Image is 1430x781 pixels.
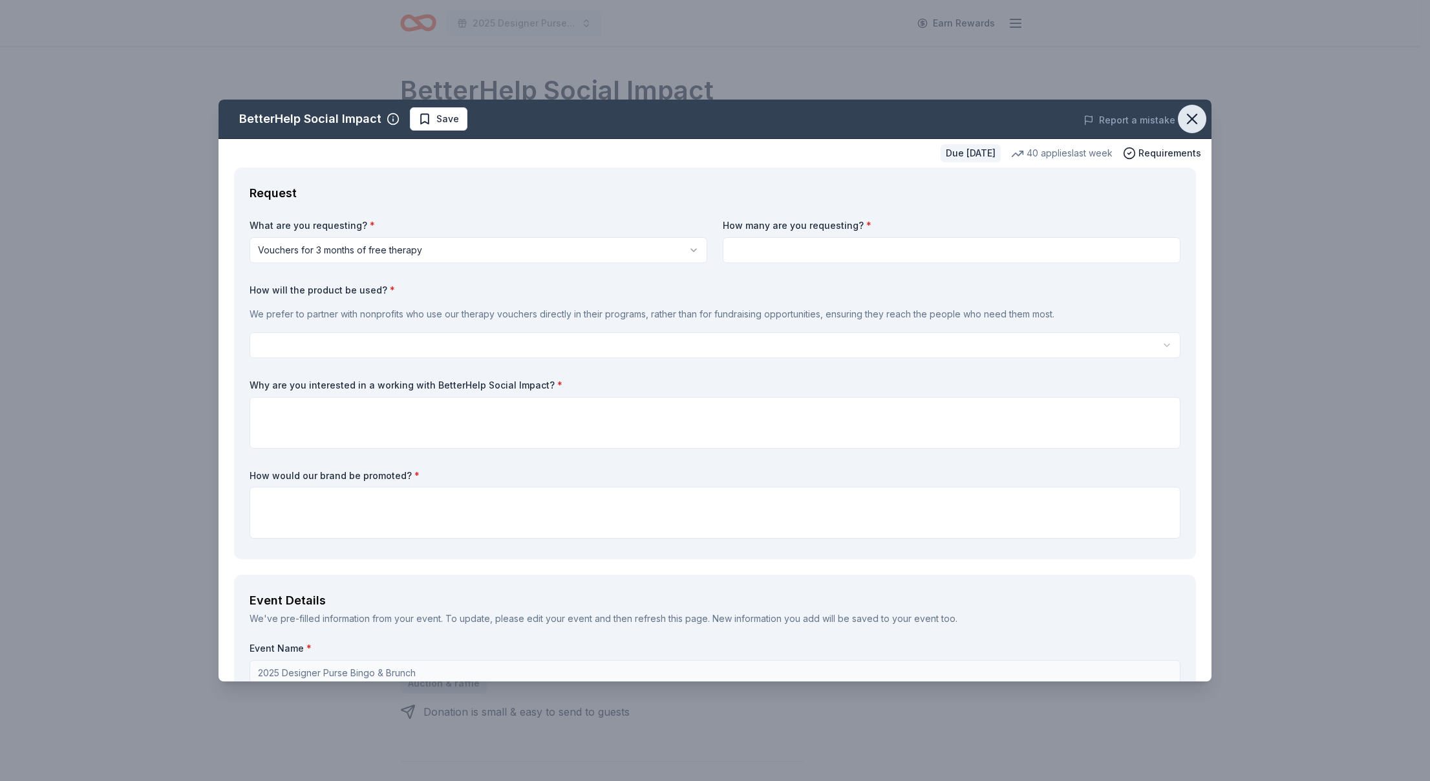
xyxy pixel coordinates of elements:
[250,642,1180,655] label: Event Name
[250,611,1180,626] div: We've pre-filled information from your event. To update, please edit your event and then refresh ...
[436,111,459,127] span: Save
[250,219,707,232] label: What are you requesting?
[941,144,1001,162] div: Due [DATE]
[239,109,381,129] div: BetterHelp Social Impact
[250,284,1180,297] label: How will the product be used?
[1083,112,1175,128] button: Report a mistake
[723,219,1180,232] label: How many are you requesting?
[1138,145,1201,161] span: Requirements
[250,590,1180,611] div: Event Details
[250,379,1180,392] label: Why are you interested in a working with BetterHelp Social Impact?
[250,306,1180,322] p: We prefer to partner with nonprofits who use our therapy vouchers directly in their programs, rat...
[250,469,1180,482] label: How would our brand be promoted?
[250,183,1180,204] div: Request
[1123,145,1201,161] button: Requirements
[1011,145,1113,161] div: 40 applies last week
[410,107,467,131] button: Save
